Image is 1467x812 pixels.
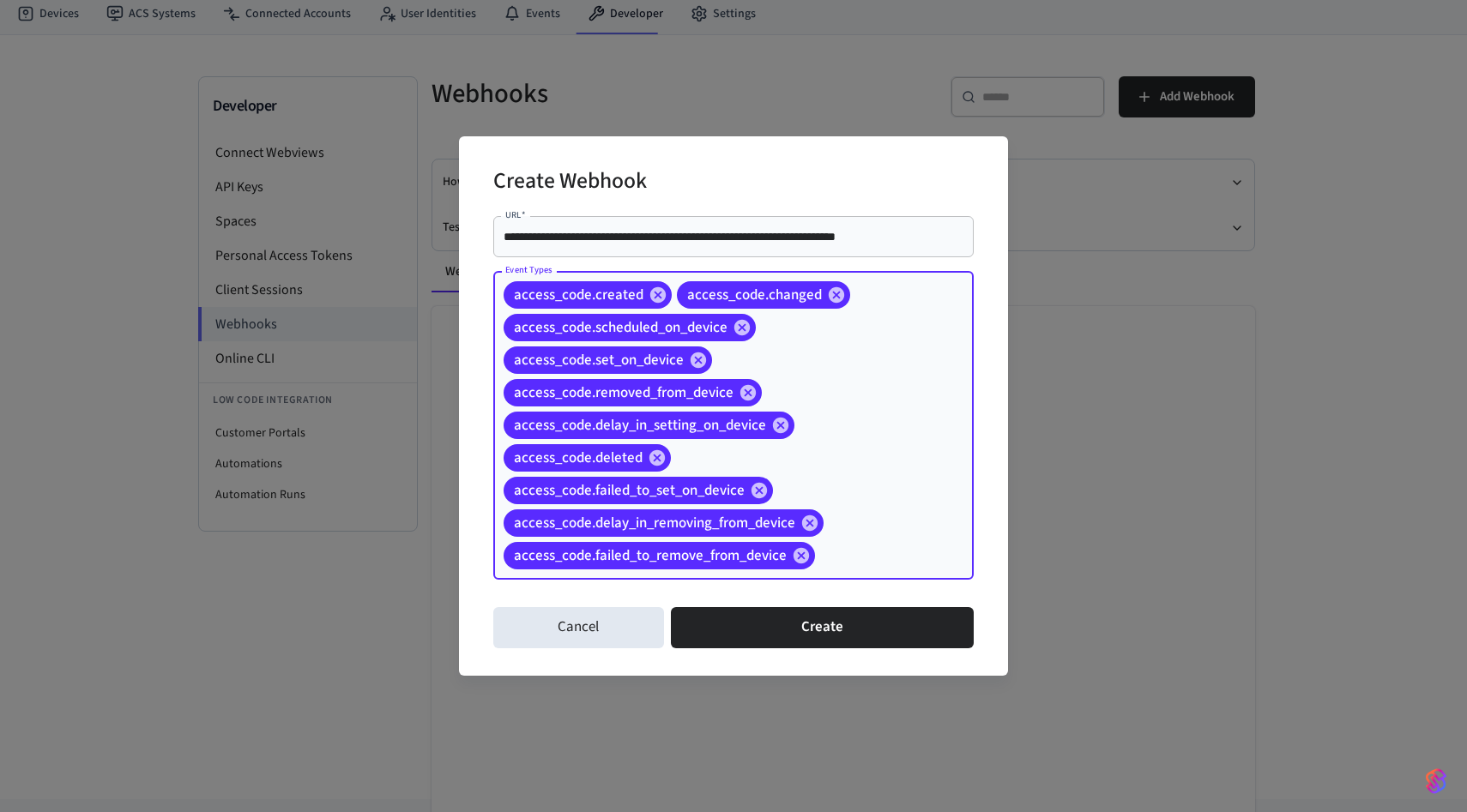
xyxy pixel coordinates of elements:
div: access_code.deleted [504,444,671,472]
h2: Create Webhook [493,157,647,209]
div: access_code.scheduled_on_device [504,314,756,341]
span: access_code.scheduled_on_device [504,319,738,336]
span: access_code.created [504,286,654,304]
span: access_code.delay_in_setting_on_device [504,417,776,434]
span: access_code.removed_from_device [504,384,744,401]
button: Cancel [493,607,664,648]
span: access_code.set_on_device [504,352,694,369]
div: access_code.created [504,281,672,309]
div: access_code.delay_in_removing_from_device [504,509,824,537]
img: SeamLogoGradient.69752ec5.svg [1426,767,1446,795]
button: Create [671,607,974,648]
label: URL [505,208,525,221]
div: access_code.delay_in_setting_on_device [504,412,794,439]
div: access_code.failed_to_set_on_device [504,477,773,504]
div: access_code.set_on_device [504,346,712,374]
div: access_code.failed_to_remove_from_device [504,542,815,569]
span: access_code.failed_to_remove_from_device [504,547,797,564]
span: access_code.changed [677,286,832,304]
span: access_code.deleted [504,449,653,466]
span: access_code.delay_in_removing_from_device [504,514,806,532]
label: Event Types [505,263,552,276]
div: access_code.changed [677,281,850,309]
span: access_code.failed_to_set_on_device [504,482,755,499]
div: access_code.removed_from_device [504,379,762,406]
